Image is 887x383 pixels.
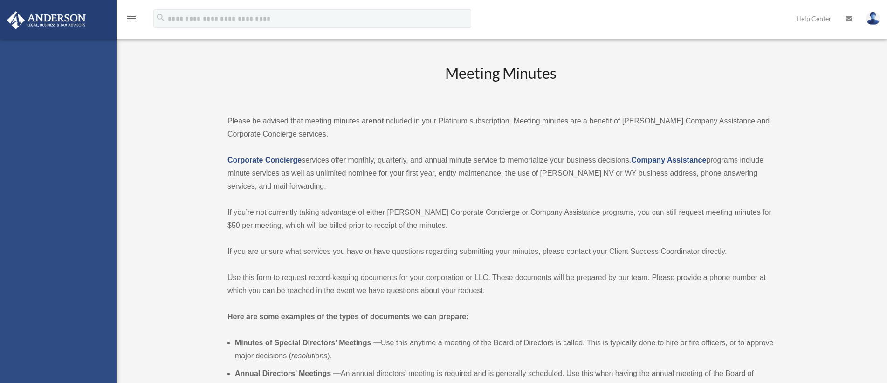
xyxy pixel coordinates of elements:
p: If you’re not currently taking advantage of either [PERSON_NAME] Corporate Concierge or Company A... [227,206,774,232]
p: If you are unsure what services you have or have questions regarding submitting your minutes, ple... [227,245,774,258]
a: Company Assistance [631,156,706,164]
h2: Meeting Minutes [227,63,774,102]
i: search [156,13,166,23]
strong: Here are some examples of the types of documents we can prepare: [227,313,469,321]
img: User Pic [866,12,880,25]
em: resolutions [291,352,327,360]
p: services offer monthly, quarterly, and annual minute service to memorialize your business decisio... [227,154,774,193]
b: Annual Directors’ Meetings — [235,369,341,377]
b: Minutes of Special Directors’ Meetings — [235,339,381,347]
strong: not [372,117,384,125]
a: Corporate Concierge [227,156,302,164]
li: Use this anytime a meeting of the Board of Directors is called. This is typically done to hire or... [235,336,774,362]
img: Anderson Advisors Platinum Portal [4,11,89,29]
p: Please be advised that meeting minutes are included in your Platinum subscription. Meeting minute... [227,115,774,141]
i: menu [126,13,137,24]
a: menu [126,16,137,24]
p: Use this form to request record-keeping documents for your corporation or LLC. These documents wi... [227,271,774,297]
